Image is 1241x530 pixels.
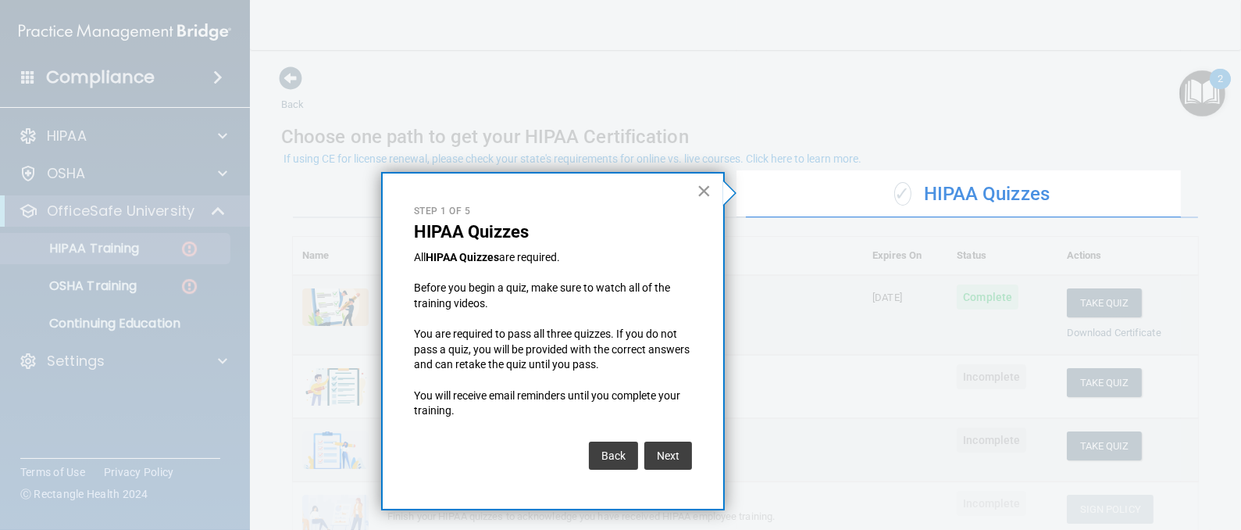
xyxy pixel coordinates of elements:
p: You will receive email reminders until you complete your training. [414,389,692,419]
p: HIPAA Quizzes [414,222,692,242]
span: ✓ [894,182,911,206]
div: HIPAA Quizzes [746,171,1199,218]
strong: HIPAA Quizzes [426,251,499,263]
button: Close [697,178,711,203]
button: Back [589,442,638,470]
span: are required. [499,251,560,263]
span: All [414,251,426,263]
p: Before you begin a quiz, make sure to watch all of the training videos. [414,281,692,311]
button: Next [644,442,692,470]
p: Step 1 of 5 [414,205,692,218]
p: You are required to pass all three quizzes. If you do not pass a quiz, you will be provided with ... [414,327,692,373]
